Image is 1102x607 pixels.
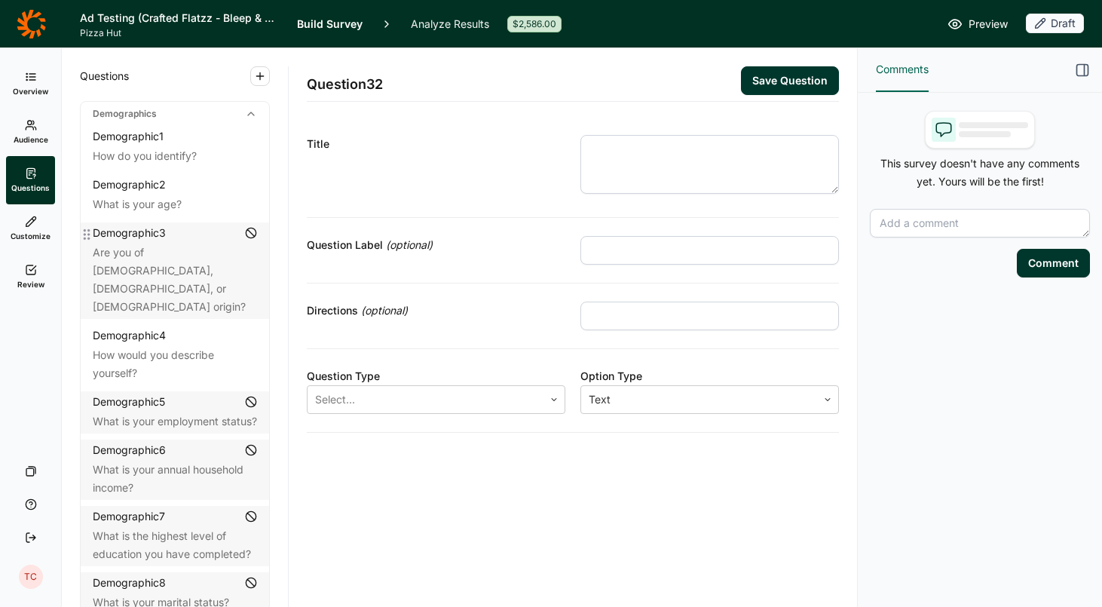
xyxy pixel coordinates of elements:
[6,253,55,301] a: Review
[80,9,279,27] h1: Ad Testing (Crafted Flatzz - Bleep & Food Focus)
[93,509,165,524] div: Demographic 7
[6,60,55,108] a: Overview
[6,156,55,204] a: Questions
[93,147,257,165] div: How do you identify?
[307,367,565,385] div: Question Type
[93,527,257,563] div: What is the highest level of education you have completed?
[741,66,839,95] button: Save Question
[81,102,269,126] div: Demographics
[19,565,43,589] div: TC
[6,204,55,253] a: Customize
[307,236,565,254] div: Question Label
[11,182,50,193] span: Questions
[93,244,257,316] div: Are you of [DEMOGRAPHIC_DATA], [DEMOGRAPHIC_DATA], or [DEMOGRAPHIC_DATA] origin?
[6,108,55,156] a: Audience
[361,302,408,320] span: (optional)
[93,346,257,382] div: How would you describe yourself?
[876,60,929,78] span: Comments
[93,461,257,497] div: What is your annual household income?
[93,575,166,590] div: Demographic 8
[307,135,565,153] div: Title
[17,279,44,290] span: Review
[14,134,48,145] span: Audience
[969,15,1008,33] span: Preview
[80,27,279,39] span: Pizza Hut
[93,328,166,343] div: Demographic 4
[93,394,165,409] div: Demographic 5
[507,16,562,32] div: $2,586.00
[386,236,433,254] span: (optional)
[93,195,257,213] div: What is your age?
[80,67,129,85] span: Questions
[1026,14,1084,33] div: Draft
[13,86,48,97] span: Overview
[870,155,1090,191] p: This survey doesn't have any comments yet. Yours will be the first!
[307,302,565,320] div: Directions
[93,412,257,431] div: What is your employment status?
[947,15,1008,33] a: Preview
[93,225,166,241] div: Demographic 3
[11,231,51,241] span: Customize
[876,48,929,92] button: Comments
[1017,249,1090,277] button: Comment
[1026,14,1084,35] button: Draft
[93,443,166,458] div: Demographic 6
[93,129,164,144] div: Demographic 1
[580,367,839,385] div: Option Type
[93,177,166,192] div: Demographic 2
[307,74,383,95] span: Question 32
